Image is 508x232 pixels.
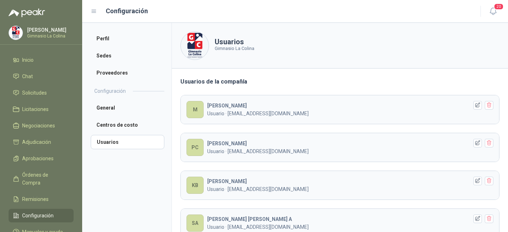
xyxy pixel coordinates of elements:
[9,9,45,17] img: Logo peakr
[22,89,47,97] span: Solicitudes
[207,185,468,193] p: Usuario · [EMAIL_ADDRESS][DOMAIN_NAME]
[91,101,164,115] a: General
[9,26,23,40] img: Company Logo
[9,86,74,100] a: Solicitudes
[22,195,49,203] span: Remisiones
[22,105,49,113] span: Licitaciones
[207,110,468,117] p: Usuario · [EMAIL_ADDRESS][DOMAIN_NAME]
[207,178,247,184] b: [PERSON_NAME]
[207,223,468,231] p: Usuario · [EMAIL_ADDRESS][DOMAIN_NAME]
[180,77,499,86] h3: Usuarios de la compañía
[94,87,126,95] h2: Configuración
[494,3,504,10] span: 20
[22,72,33,80] span: Chat
[22,171,67,187] span: Órdenes de Compra
[9,192,74,206] a: Remisiones
[487,5,499,18] button: 20
[207,216,292,222] b: [PERSON_NAME] [PERSON_NAME] A
[186,101,204,118] div: M
[9,53,74,67] a: Inicio
[207,141,247,146] b: [PERSON_NAME]
[22,212,54,220] span: Configuración
[91,31,164,46] a: Perfil
[91,66,164,80] a: Proveedores
[9,152,74,165] a: Aprobaciones
[91,49,164,63] a: Sedes
[9,168,74,190] a: Órdenes de Compra
[186,177,204,194] div: KB
[9,119,74,132] a: Negociaciones
[181,32,209,60] img: Company Logo
[22,155,54,162] span: Aprobaciones
[91,135,164,149] a: Usuarios
[9,135,74,149] a: Adjudicación
[22,122,55,130] span: Negociaciones
[9,102,74,116] a: Licitaciones
[106,6,148,16] h1: Configuración
[9,209,74,222] a: Configuración
[186,215,204,232] div: SA
[215,39,254,45] h1: Usuarios
[91,118,164,132] a: Centros de costo
[215,45,254,52] p: Gimnasio La Colina
[27,27,72,32] p: [PERSON_NAME]
[207,103,247,109] b: [PERSON_NAME]
[186,139,204,156] div: PC
[9,70,74,83] a: Chat
[22,56,34,64] span: Inicio
[207,147,468,155] p: Usuario · [EMAIL_ADDRESS][DOMAIN_NAME]
[22,138,51,146] span: Adjudicación
[27,34,72,38] p: Gimnasio La Colina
